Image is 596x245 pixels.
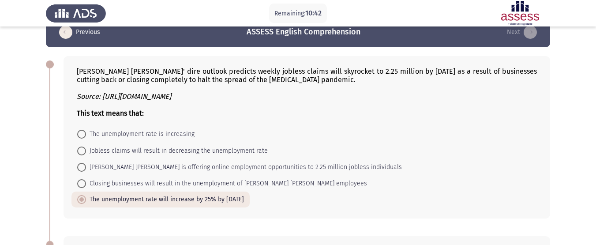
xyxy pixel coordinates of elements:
[56,25,103,39] button: load previous page
[86,194,244,205] span: The unemployment rate will increase by 25% by [DATE]
[77,92,171,101] i: Source: [URL][DOMAIN_NAME]
[490,1,550,26] img: Assessment logo of ASSESS English Language Assessment (3 Module) (Ba - IB)
[86,129,195,139] span: The unemployment rate is increasing
[86,146,268,156] span: Jobless claims will result in decreasing the unemployment rate
[274,8,322,19] p: Remaining:
[77,109,144,117] b: This text means that:
[77,67,537,117] div: [PERSON_NAME] [PERSON_NAME]' dire outlook predicts weekly jobless claims will skyrocket to 2.25 m...
[305,9,322,17] span: 10:42
[46,1,106,26] img: Assess Talent Management logo
[504,25,540,39] button: load next page
[86,178,367,189] span: Closing businesses will result in the unemployment of [PERSON_NAME] [PERSON_NAME] employees
[247,26,360,38] h3: ASSESS English Comprehension
[86,162,402,173] span: [PERSON_NAME] [PERSON_NAME] is offering online employment opportunities to 2.25 million jobless i...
